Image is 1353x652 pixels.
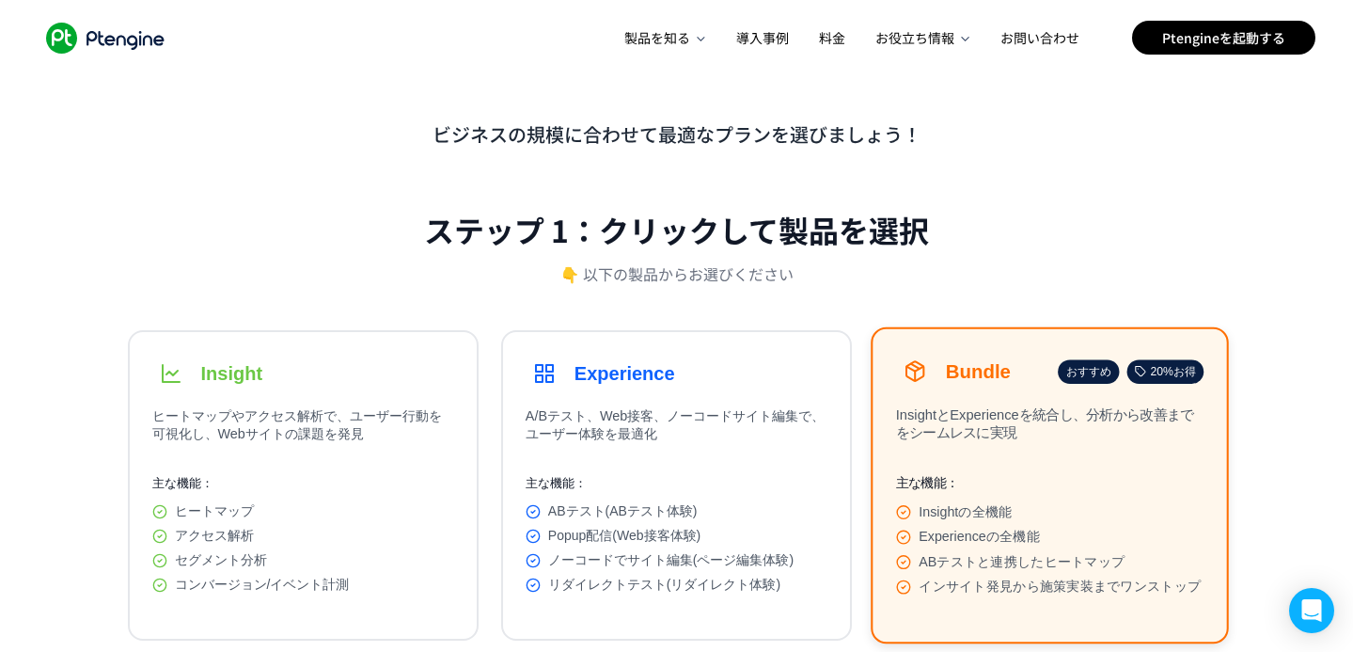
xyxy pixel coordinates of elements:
span: ヒートマップ [175,503,254,520]
span: コンバージョン/イベント計測 [175,577,350,594]
div: おすすめ [1059,359,1120,384]
span: Popup配信(Web接客体験) [548,528,700,545]
p: 主な機能： [526,475,827,492]
span: リダイレクトテスト(リダイレクト体験) [548,577,780,594]
button: Bundleおすすめ20%お得InsightとExperienceを統合し、分析から改善までをシームレスに実現主な機能：Insightの全機能Experienceの全機能ABテストと連携したヒー... [871,327,1229,644]
span: ABテストと連携したヒートマップ [919,553,1125,570]
a: Ptengineを起動する [1132,21,1315,55]
p: A/Bテスト、Web接客、ノーコードサイト編集で、ユーザー体験を最適化 [526,407,827,453]
span: インサイト発見から施策実装までワンストップ [919,579,1201,596]
h2: ステップ 1：クリックして製品を選択 [424,208,929,251]
span: Experienceの全機能 [919,529,1040,546]
span: ABテスト(ABテスト体験) [548,503,698,520]
span: セグメント分析 [175,552,267,569]
span: お役立ち情報 [875,28,956,47]
p: ビジネスの規模に合わせて最適なプランを選びましょう！ [128,120,1226,148]
span: 製品を知る [624,28,692,47]
h3: Experience [574,363,675,385]
p: 👇 以下の製品からお選びください [560,254,794,277]
h3: Insight [201,363,263,385]
div: Open Intercom Messenger [1289,588,1334,633]
button: ExperienceA/Bテスト、Web接客、ノーコードサイト編集で、ユーザー体験を最適化主な機能：ABテスト(ABテスト体験)Popup配信(Web接客体験)ノーコードでサイト編集(ページ編集... [501,330,852,641]
span: アクセス解析 [175,528,254,545]
span: Insightの全機能 [919,503,1012,520]
h3: Bundle [946,360,1011,382]
span: ノーコードでサイト編集(ページ編集体験) [548,552,794,569]
p: ヒートマップやアクセス解析で、ユーザー行動を可視化し、Webサイトの課題を発見 [152,407,454,453]
div: 20%お得 [1127,359,1204,384]
p: InsightとExperienceを統合し、分析から改善までをシームレスに実現 [896,406,1204,452]
span: 料金 [819,28,845,47]
p: 主な機能： [152,475,454,492]
span: 導入事例 [736,28,789,47]
span: お問い合わせ [1000,28,1079,47]
p: 主な機能： [896,475,1204,492]
button: Insightヒートマップやアクセス解析で、ユーザー行動を可視化し、Webサイトの課題を発見主な機能：ヒートマップアクセス解析セグメント分析コンバージョン/イベント計測 [128,330,479,641]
